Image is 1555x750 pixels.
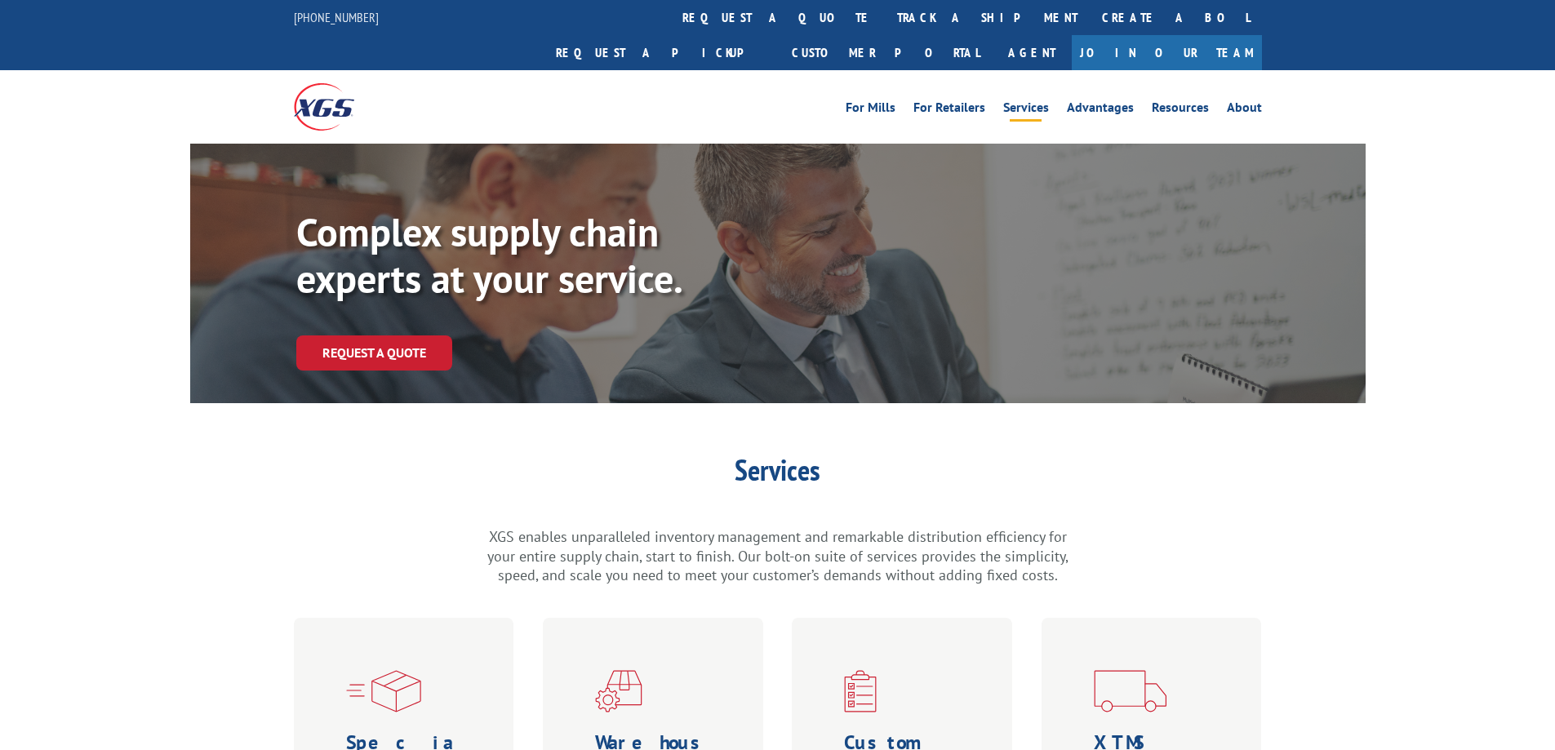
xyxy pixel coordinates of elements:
[484,527,1072,585] p: XGS enables unparalleled inventory management and remarkable distribution efficiency for your ent...
[296,209,786,303] p: Complex supply chain experts at your service.
[294,9,379,25] a: [PHONE_NUMBER]
[544,35,780,70] a: Request a pickup
[1067,101,1134,119] a: Advantages
[844,670,877,712] img: xgs-icon-custom-logistics-solutions-red
[484,455,1072,493] h1: Services
[346,670,421,712] img: xgs-icon-specialized-ltl-red
[913,101,985,119] a: For Retailers
[296,335,452,371] a: Request a Quote
[1227,101,1262,119] a: About
[1003,101,1049,119] a: Services
[780,35,992,70] a: Customer Portal
[992,35,1072,70] a: Agent
[1072,35,1262,70] a: Join Our Team
[595,670,642,712] img: xgs-icon-warehouseing-cutting-fulfillment-red
[846,101,895,119] a: For Mills
[1152,101,1209,119] a: Resources
[1094,670,1166,712] img: xgs-icon-transportation-forms-red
